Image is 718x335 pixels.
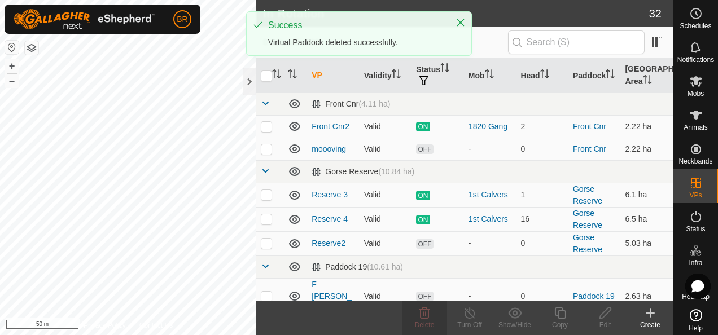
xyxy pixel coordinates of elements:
[649,5,662,22] span: 32
[360,138,412,160] td: Valid
[516,231,568,255] td: 0
[288,71,297,80] p-sorticon: Activate to sort
[378,167,414,176] span: (10.84 ha)
[684,124,708,131] span: Animals
[84,320,126,330] a: Privacy Policy
[392,71,401,80] p-sorticon: Activate to sort
[573,292,615,301] a: Paddock 19
[689,192,702,199] span: VPs
[312,99,390,109] div: Front Cnr
[516,183,568,207] td: 1
[416,239,433,249] span: OFF
[453,15,469,30] button: Close
[360,231,412,255] td: Valid
[540,71,549,80] p-sorticon: Activate to sort
[492,320,537,330] div: Show/Hide
[469,189,512,201] div: 1st Calvers
[415,321,435,329] span: Delete
[573,144,606,153] a: Front Cnr
[516,278,568,314] td: 0
[583,320,628,330] div: Edit
[5,41,19,54] button: Reset Map
[620,138,673,160] td: 2.22 ha
[358,99,390,108] span: (4.11 ha)
[469,237,512,249] div: -
[568,59,621,93] th: Paddock
[312,262,403,272] div: Paddock 19
[5,74,19,87] button: –
[268,19,444,32] div: Success
[680,23,711,29] span: Schedules
[312,190,348,199] a: Reserve 3
[573,122,606,131] a: Front Cnr
[367,262,403,271] span: (10.61 ha)
[677,56,714,63] span: Notifications
[272,71,281,80] p-sorticon: Activate to sort
[516,207,568,231] td: 16
[678,158,712,165] span: Neckbands
[416,191,430,200] span: ON
[14,9,155,29] img: Gallagher Logo
[312,214,348,223] a: Reserve 4
[312,167,414,177] div: Gorse Reserve
[307,59,360,93] th: VP
[606,71,615,80] p-sorticon: Activate to sort
[312,239,345,248] a: Reserve2
[688,90,704,97] span: Mobs
[682,293,710,300] span: Heatmap
[620,278,673,314] td: 2.63 ha
[689,325,703,332] span: Help
[312,122,349,131] a: Front Cnr2
[440,65,449,74] p-sorticon: Activate to sort
[447,320,492,330] div: Turn Off
[516,59,568,93] th: Head
[5,59,19,73] button: +
[508,30,645,54] input: Search (S)
[573,209,602,230] a: Gorse Reserve
[416,122,430,131] span: ON
[25,41,38,55] button: Map Layers
[643,77,652,86] p-sorticon: Activate to sort
[469,121,512,133] div: 1820 Gang
[360,59,412,93] th: Validity
[620,59,673,93] th: [GEOGRAPHIC_DATA] Area
[312,144,346,153] a: moooving
[537,320,583,330] div: Copy
[620,183,673,207] td: 6.1 ha
[516,115,568,138] td: 2
[485,71,494,80] p-sorticon: Activate to sort
[360,183,412,207] td: Valid
[263,7,649,20] h2: In Rotation
[620,231,673,255] td: 5.03 ha
[177,14,187,25] span: BR
[360,207,412,231] td: Valid
[139,320,173,330] a: Contact Us
[469,290,512,302] div: -
[628,320,673,330] div: Create
[464,59,516,93] th: Mob
[416,144,433,154] span: OFF
[469,213,512,225] div: 1st Calvers
[686,226,705,232] span: Status
[268,37,444,49] div: Virtual Paddock deleted successfully.
[469,143,512,155] div: -
[360,278,412,314] td: Valid
[411,59,464,93] th: Status
[620,115,673,138] td: 2.22 ha
[573,233,602,254] a: Gorse Reserve
[360,115,412,138] td: Valid
[620,207,673,231] td: 6.5 ha
[516,138,568,160] td: 0
[573,184,602,205] a: Gorse Reserve
[312,280,352,312] a: F [PERSON_NAME] 10
[416,215,430,224] span: ON
[689,259,702,266] span: Infra
[416,292,433,301] span: OFF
